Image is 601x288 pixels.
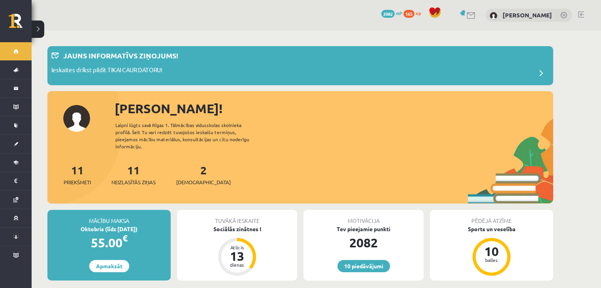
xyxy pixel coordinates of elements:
div: Pēdējā atzīme [430,210,553,225]
div: 55.00 [47,233,171,252]
div: Sociālās zinātnes I [177,225,297,233]
div: [PERSON_NAME]! [115,99,553,118]
span: € [122,232,128,244]
a: Rīgas 1. Tālmācības vidusskola [9,14,32,34]
span: Neizlasītās ziņas [111,178,156,186]
a: 11Neizlasītās ziņas [111,163,156,186]
a: Apmaksāt [89,260,129,272]
div: Oktobris (līdz [DATE]) [47,225,171,233]
p: Jauns informatīvs ziņojums! [63,50,178,61]
a: 165 xp [403,10,425,16]
img: Adriana Skurbe [490,12,497,20]
div: Sports un veselība [430,225,553,233]
a: Sports un veselība 10 balles [430,225,553,277]
span: 165 [403,10,414,18]
div: Laipni lūgts savā Rīgas 1. Tālmācības vidusskolas skolnieka profilā. Šeit Tu vari redzēt tuvojošo... [115,122,263,150]
a: 2[DEMOGRAPHIC_DATA] [176,163,231,186]
a: Sociālās zinātnes I Atlicis 13 dienas [177,225,297,277]
div: balles [480,258,503,262]
span: [DEMOGRAPHIC_DATA] [176,178,231,186]
p: Ieskaites drīkst pildīt TIKAI CAUR DATORU! [51,65,162,77]
div: 13 [225,250,249,262]
span: 2082 [381,10,395,18]
div: Mācību maksa [47,210,171,225]
a: Jauns informatīvs ziņojums! Ieskaites drīkst pildīt TIKAI CAUR DATORU! [51,50,549,81]
div: Tev pieejamie punkti [303,225,424,233]
a: [PERSON_NAME] [503,11,552,19]
div: 2082 [303,233,424,252]
div: Atlicis [225,245,249,250]
a: 10 piedāvājumi [337,260,390,272]
div: dienas [225,262,249,267]
div: Motivācija [303,210,424,225]
span: Priekšmeti [64,178,91,186]
span: mP [396,10,402,16]
a: 11Priekšmeti [64,163,91,186]
div: Tuvākā ieskaite [177,210,297,225]
a: 2082 mP [381,10,402,16]
span: xp [416,10,421,16]
div: 10 [480,245,503,258]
